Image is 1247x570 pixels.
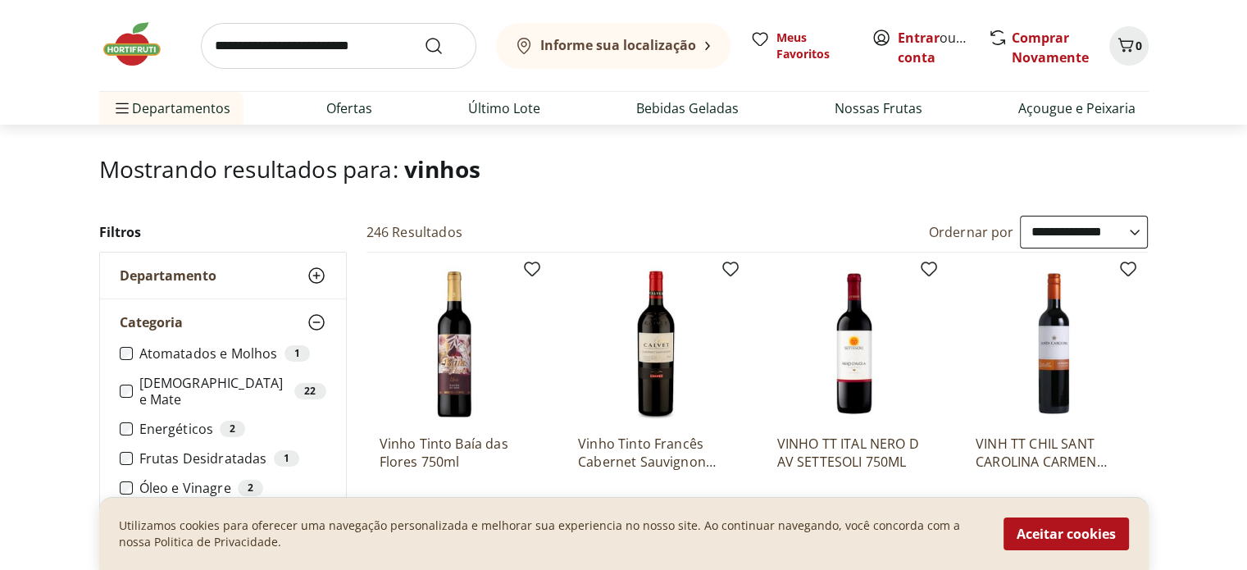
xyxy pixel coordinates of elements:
a: Vinho Tinto Francês Cabernet Sauvignon Calvet Varietals 750ml [578,435,734,471]
p: Utilizamos cookies para oferecer uma navegação personalizada e melhorar sua experiencia no nosso ... [119,518,984,550]
label: Energéticos [139,421,326,437]
h2: 246 Resultados [366,223,462,241]
img: Vinho Tinto Baía das Flores 750ml [380,266,535,422]
label: Frutas Desidratadas [139,450,326,467]
span: vinhos [404,153,480,185]
a: Criar conta [898,29,988,66]
b: Informe sua localização [540,36,696,54]
a: VINH TT CHIL SANT CAROLINA CARMEN 750ML [976,435,1131,471]
a: VINHO TT ITAL NERO D AV SETTESOLI 750ML [776,435,932,471]
a: Vinho Tinto Baía das Flores 750ml [380,435,535,471]
button: Departamento [100,253,346,299]
span: Meus Favoritos [776,30,852,62]
button: Informe sua localização [496,23,730,69]
div: 2 [220,421,245,437]
div: 2 [238,480,263,496]
button: Categoria [100,299,346,345]
h2: Filtros [99,216,347,249]
div: Categoria [100,345,346,559]
label: Ordernar por [929,223,1014,241]
a: Ofertas [326,98,372,118]
button: Aceitar cookies [1004,518,1129,550]
a: Nossas Frutas [835,98,922,118]
button: Submit Search [424,36,463,56]
input: search [201,23,476,69]
button: Menu [112,89,132,128]
span: ou [898,28,971,67]
span: 0 [1135,38,1142,53]
a: Meus Favoritos [750,30,852,62]
img: VINHO TT ITAL NERO D AV SETTESOLI 750ML [776,266,932,422]
label: Óleo e Vinagre [139,480,326,496]
img: Vinho Tinto Francês Cabernet Sauvignon Calvet Varietals 750ml [578,266,734,422]
a: Último Lote [468,98,540,118]
span: Departamentos [112,89,230,128]
a: Comprar Novamente [1012,29,1089,66]
a: Açougue e Peixaria [1018,98,1135,118]
span: Categoria [120,314,183,331]
a: Bebidas Geladas [636,98,739,118]
img: VINH TT CHIL SANT CAROLINA CARMEN 750ML [976,266,1131,422]
div: 22 [294,383,325,399]
img: Hortifruti [99,20,181,69]
a: Entrar [898,29,940,47]
label: Atomatados e Molhos [139,345,326,362]
span: Departamento [120,267,216,284]
h1: Mostrando resultados para: [99,156,1149,182]
div: 1 [274,450,299,467]
label: [DEMOGRAPHIC_DATA] e Mate [139,375,326,408]
button: Carrinho [1109,26,1149,66]
div: 1 [284,345,310,362]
